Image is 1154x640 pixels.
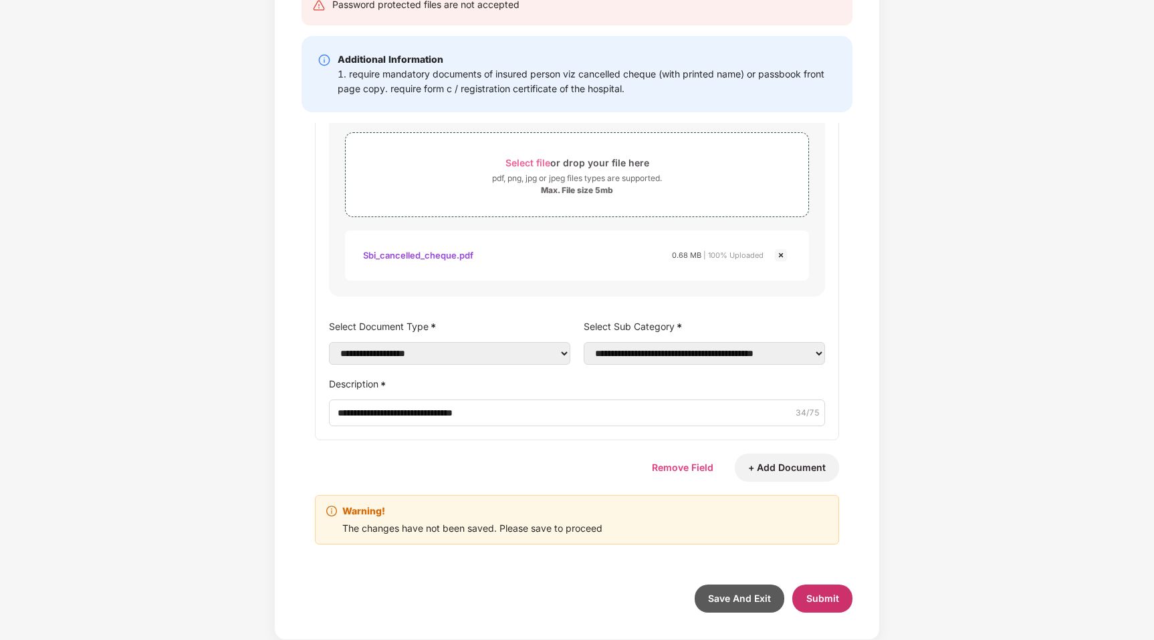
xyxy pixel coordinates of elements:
span: Select file [505,157,550,168]
b: Additional Information [338,53,443,65]
span: Submit [806,593,839,604]
label: Select Document Type [329,317,570,336]
span: 0.68 MB [672,251,701,260]
div: Max. File size 5mb [541,185,613,196]
img: svg+xml;base64,PHN2ZyBpZD0iSW5mby0yMHgyMCIgeG1sbnM9Imh0dHA6Ly93d3cudzMub3JnLzIwMDAvc3ZnIiB3aWR0aD... [318,53,331,67]
button: Remove Field [639,454,727,482]
span: | 100% Uploaded [703,251,764,260]
label: Select Sub Category [584,317,825,336]
div: 1. require mandatory documents of insured person viz cancelled cheque (with printed name) or pass... [338,67,836,96]
img: svg+xml;base64,PHN2ZyBpZD0iQ3Jvc3MtMjR4MjQiIHhtbG5zPSJodHRwOi8vd3d3LnczLm9yZy8yMDAwL3N2ZyIgd2lkdG... [773,247,789,263]
button: Save And Exit [695,585,784,613]
span: 34 /75 [796,406,820,419]
span: Select fileor drop your file herepdf, png, jpg or jpeg files types are supported.Max. File size 5mb [346,143,808,206]
b: Warning! [342,504,385,518]
span: The changes have not been saved. Please save to proceed [342,522,602,534]
button: Submit [792,585,852,613]
label: Description [329,375,825,394]
button: + Add Document [735,454,839,482]
span: info-circle [326,506,337,516]
div: or drop your file here [505,154,649,172]
span: Save And Exit [708,593,771,604]
div: Sbi_cancelled_cheque.pdf [363,244,473,267]
div: pdf, png, jpg or jpeg files types are supported. [492,172,662,185]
